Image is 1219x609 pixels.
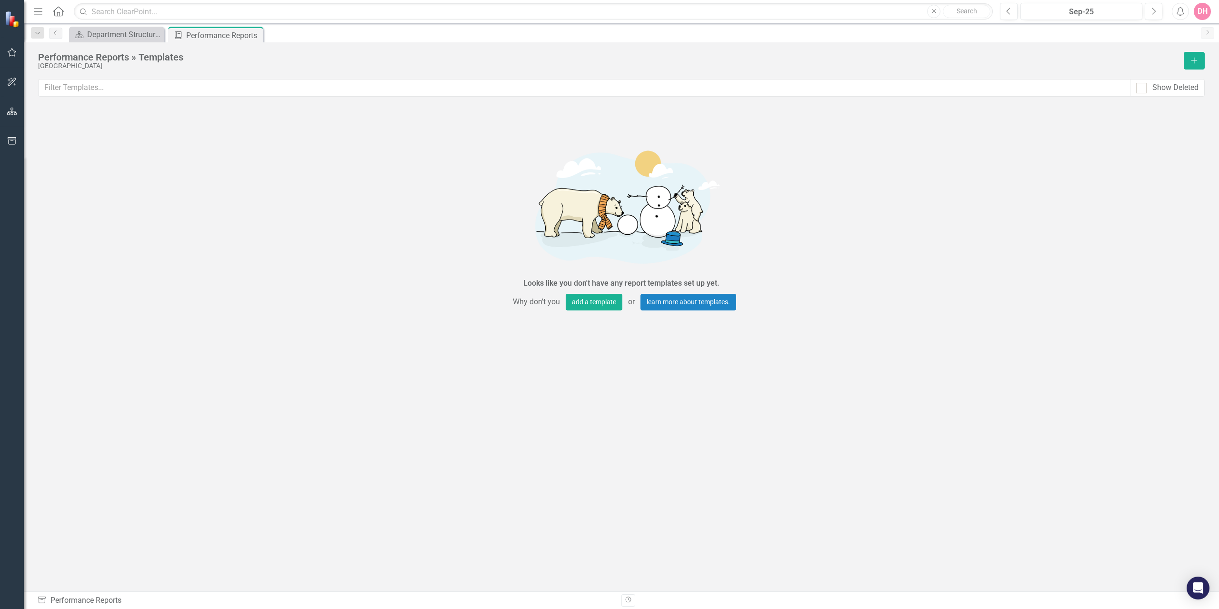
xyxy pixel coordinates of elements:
button: Sep-25 [1020,3,1142,20]
button: DH [1194,3,1211,20]
div: Performance Reports [37,595,614,606]
span: Why don't you [507,294,566,310]
div: Performance Reports » Templates [38,52,1179,62]
input: Search ClearPoint... [74,3,993,20]
div: Sep-25 [1024,6,1139,18]
div: Show Deleted [1152,82,1199,93]
a: learn more about templates. [640,294,736,310]
button: add a template [566,294,622,310]
img: ClearPoint Strategy [5,11,21,28]
input: Filter Templates... [38,79,1130,97]
div: Looks like you don't have any report templates set up yet. [523,278,719,289]
div: Performance Reports [186,30,261,41]
a: Department Structure & Strategic Results [71,29,162,40]
span: or [622,294,640,310]
img: Getting started [479,137,764,276]
div: [GEOGRAPHIC_DATA] [38,62,1179,70]
span: Search [957,7,977,15]
button: Search [943,5,990,18]
div: Open Intercom Messenger [1187,577,1209,599]
div: Department Structure & Strategic Results [87,29,162,40]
